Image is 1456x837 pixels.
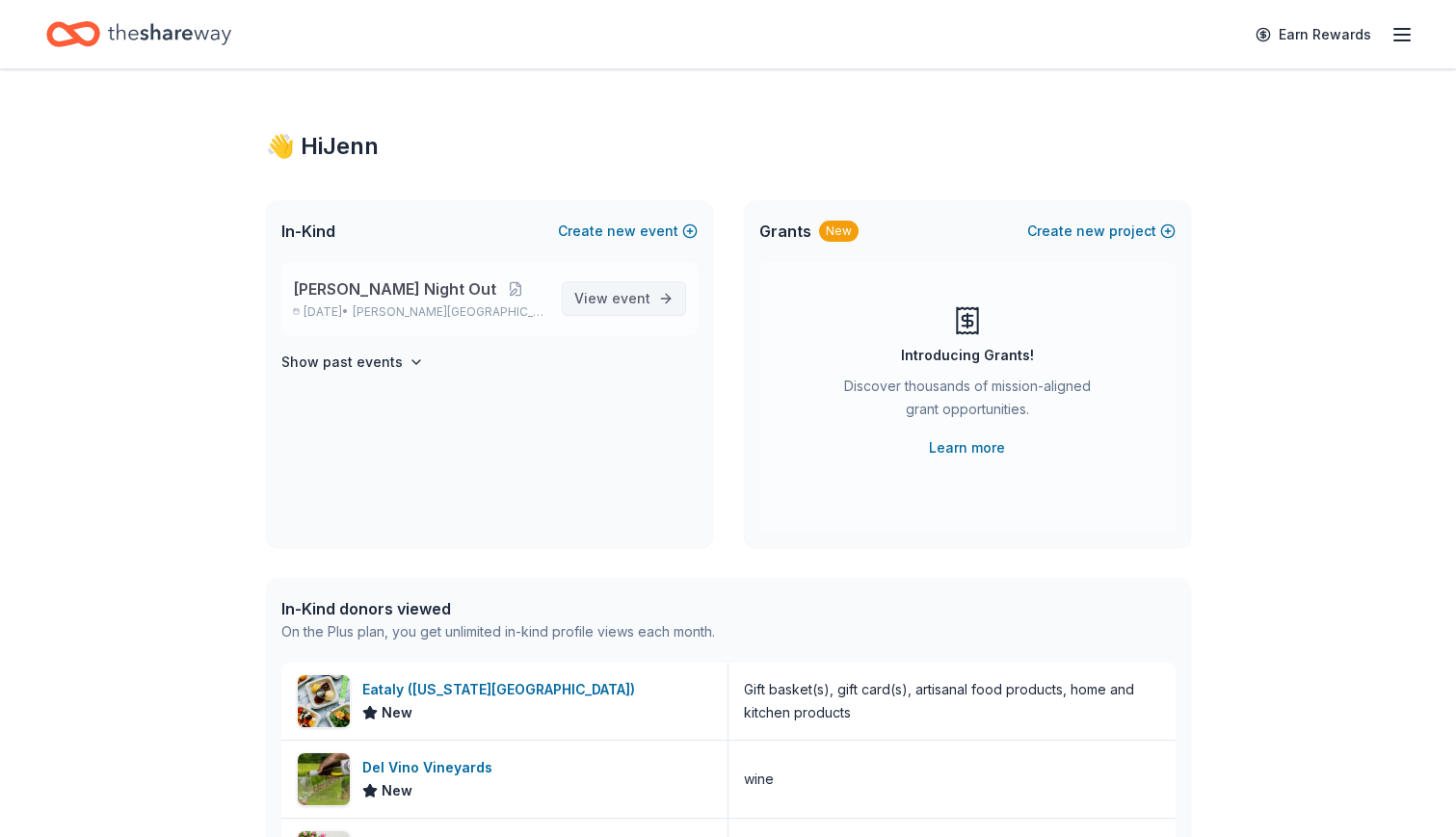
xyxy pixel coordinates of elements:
p: [DATE] • [293,304,546,320]
div: Del Vino Vineyards [362,756,500,779]
span: [PERSON_NAME][GEOGRAPHIC_DATA], [GEOGRAPHIC_DATA] [353,304,545,320]
span: [PERSON_NAME] Night Out [293,277,496,301]
div: wine [744,768,774,791]
span: new [1076,220,1105,243]
button: Createnewproject [1027,220,1176,243]
div: In-Kind donors viewed [281,597,715,620]
a: Learn more [929,436,1005,459]
button: Show past events [281,351,424,374]
div: New [819,221,859,242]
span: event [612,290,650,306]
span: In-Kind [281,220,335,243]
div: Eataly ([US_STATE][GEOGRAPHIC_DATA]) [362,678,643,701]
div: Gift basket(s), gift card(s), artisanal food products, home and kitchen products [744,678,1160,724]
span: New [382,779,412,802]
button: Createnewevent [558,220,698,243]
span: Grants [759,220,811,243]
img: Image for Del Vino Vineyards [298,753,350,805]
a: View event [562,281,686,316]
div: Discover thousands of mission-aligned grant opportunities. [836,375,1099,429]
img: Image for Eataly (New York City) [298,675,350,727]
div: Introducing Grants! [901,344,1034,367]
div: On the Plus plan, you get unlimited in-kind profile views each month. [281,620,715,643]
a: Earn Rewards [1244,17,1383,52]
span: View [574,287,650,310]
span: New [382,701,412,724]
span: new [607,220,636,243]
a: Home [46,12,231,57]
div: 👋 Hi Jenn [266,131,1191,162]
h4: Show past events [281,351,403,374]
